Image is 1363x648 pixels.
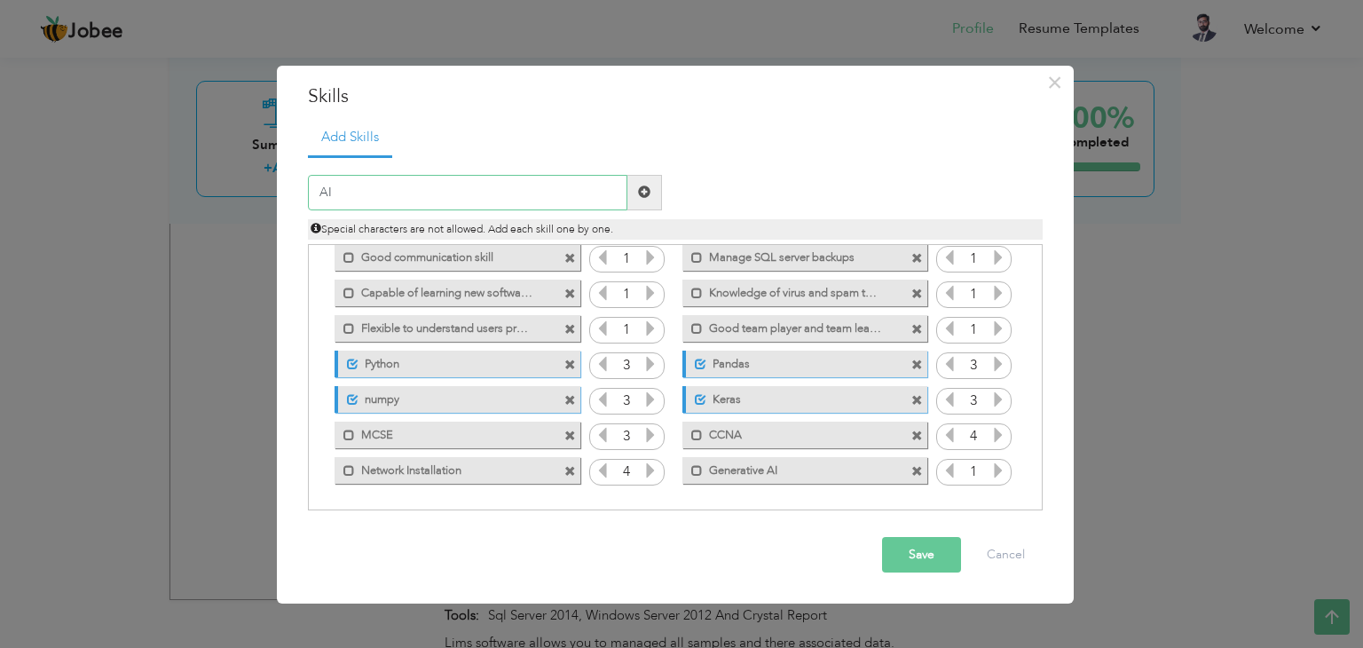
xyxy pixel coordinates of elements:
[355,457,534,479] label: Network Installation
[882,537,961,573] button: Save
[355,315,534,337] label: Flexible to understand users problem
[308,83,1043,110] h3: Skills
[1047,67,1062,99] span: ×
[703,315,882,337] label: Good team player and team leading skills
[703,422,882,444] label: CCNA
[358,351,535,373] label: Python
[355,422,534,444] label: MCSE
[703,457,882,479] label: Generative AI
[703,244,882,266] label: Manage SQL server backups
[706,386,883,408] label: Keras
[969,537,1043,573] button: Cancel
[703,280,882,302] label: Knowledge of virus and spam threats and protection
[355,280,534,302] label: Capable of learning new software and tool
[1041,68,1069,97] button: Close
[311,222,613,236] span: Special characters are not allowed. Add each skill one by one.
[308,119,392,158] a: Add Skills
[706,351,883,373] label: Pandas
[355,244,534,266] label: Good communication skill
[358,386,535,408] label: numpy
